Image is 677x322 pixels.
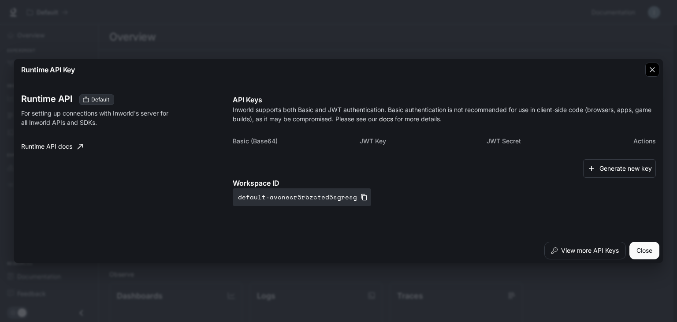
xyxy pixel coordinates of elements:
span: Default [88,96,113,104]
p: Runtime API Key [21,64,75,75]
button: default-avonesr5rbzcted5sgresg [233,188,371,206]
button: View more API Keys [544,242,626,259]
a: Runtime API docs [18,138,86,155]
th: Actions [614,131,656,152]
a: docs [379,115,393,123]
h3: Runtime API [21,94,72,103]
button: Close [629,242,659,259]
th: JWT Key [360,131,487,152]
p: Inworld supports both Basic and JWT authentication. Basic authentication is not recommended for u... [233,105,656,124]
button: Generate new key [583,159,656,178]
p: API Keys [233,94,656,105]
p: For setting up connections with Inworld's server for all Inworld APIs and SDKs. [21,109,175,127]
p: Workspace ID [233,178,656,188]
th: Basic (Base64) [233,131,360,152]
th: JWT Secret [487,131,614,152]
div: These keys will apply to your current workspace only [79,94,114,105]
